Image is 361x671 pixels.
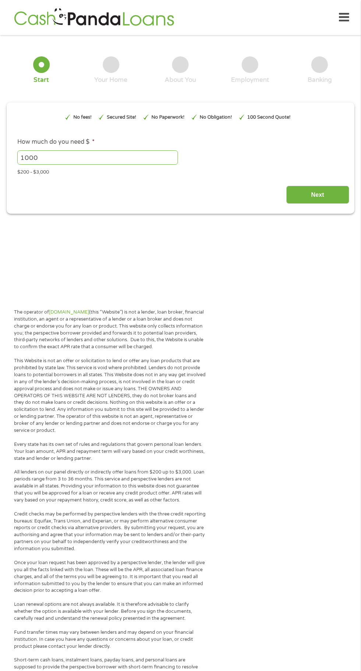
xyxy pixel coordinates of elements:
p: No fees! [73,114,92,121]
p: Secured Site! [107,114,136,121]
div: Your Home [94,76,127,84]
div: Employment [231,76,269,84]
div: $200 - $3,000 [17,166,344,176]
div: Start [34,76,49,84]
div: About You [165,76,196,84]
img: GetLoanNow Logo [12,7,176,28]
p: 100 Second Quote! [247,114,291,121]
input: Next [286,186,349,204]
p: Loan renewal options are not always available. It is therefore advisable to clarify whether the o... [14,601,206,622]
p: Credit checks may be performed by perspective lenders with the three credit reporting bureaus: Eq... [14,511,206,552]
p: All lenders on our panel directly or indirectly offer loans from $200 up to $3,000. Loan periods ... [14,469,206,503]
p: This Website is not an offer or solicitation to lend or offer any loan products that are prohibit... [14,357,206,434]
p: Every state has its own set of rules and regulations that govern personal loan lenders. Your loan... [14,441,206,462]
a: [DOMAIN_NAME] [49,309,89,315]
p: The operator of (this “Website”) is not a lender, loan broker, financial institution, an agent or... [14,309,206,350]
p: No Paperwork! [151,114,185,121]
p: Fund transfer times may vary between lenders and may depend on your financial institution. In cas... [14,629,206,650]
label: How much do you need $ [17,138,95,146]
p: No Obligation! [200,114,232,121]
p: Once your loan request has been approved by a perspective lender, the lender will give you all th... [14,559,206,594]
div: Banking [308,76,332,84]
